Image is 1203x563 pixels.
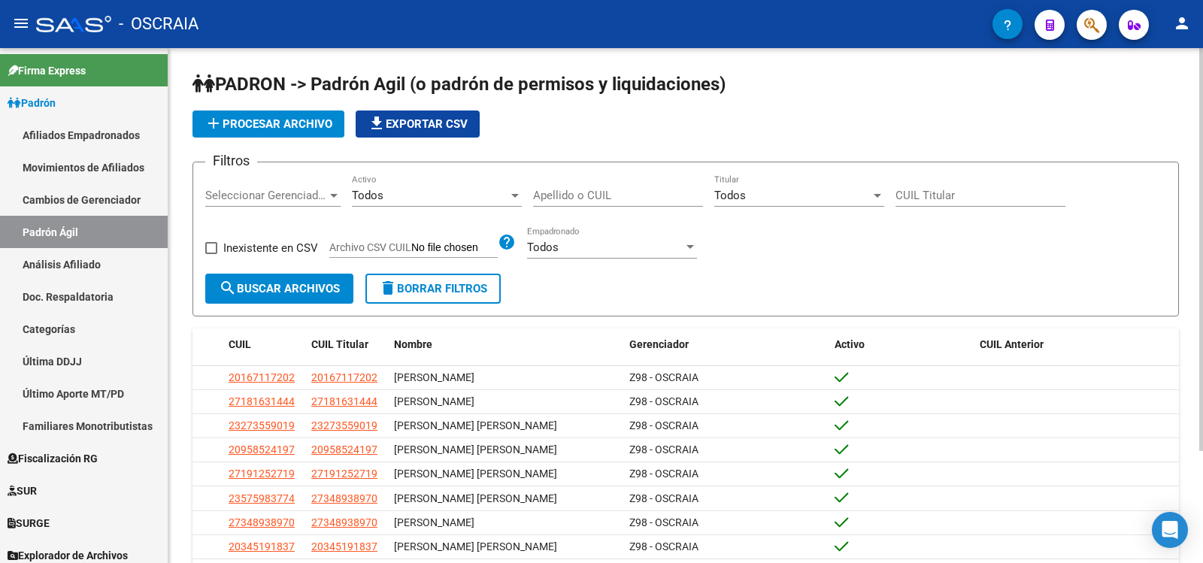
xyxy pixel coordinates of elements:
span: 23273559019 [311,419,377,431]
span: 20345191837 [311,540,377,552]
span: 20167117202 [311,371,377,383]
span: 23273559019 [229,419,295,431]
datatable-header-cell: Nombre [388,328,623,361]
datatable-header-cell: Activo [829,328,974,361]
span: [PERSON_NAME] [PERSON_NAME] [394,443,557,456]
span: [PERSON_NAME] [PERSON_NAME] [394,540,557,552]
span: Inexistente en CSV [223,239,318,257]
span: Exportar CSV [368,117,468,131]
span: Z98 - OSCRAIA [629,540,698,552]
span: 27181631444 [311,395,377,407]
input: Archivo CSV CUIL [411,241,498,255]
span: 27191252719 [229,468,295,480]
span: Firma Express [8,62,86,79]
span: Archivo CSV CUIL [329,241,411,253]
span: Nombre [394,338,432,350]
span: [PERSON_NAME] [PERSON_NAME] [394,468,557,480]
mat-icon: help [498,233,516,251]
datatable-header-cell: CUIL Anterior [974,328,1179,361]
span: Z98 - OSCRAIA [629,371,698,383]
mat-icon: file_download [368,114,386,132]
span: Gerenciador [629,338,689,350]
div: Open Intercom Messenger [1152,512,1188,548]
datatable-header-cell: CUIL [223,328,305,361]
span: [PERSON_NAME] [394,516,474,528]
span: 20167117202 [229,371,295,383]
span: [PERSON_NAME] [PERSON_NAME] [394,419,557,431]
span: Todos [352,189,383,202]
button: Procesar archivo [192,110,344,138]
button: Buscar Archivos [205,274,353,304]
span: 27348938970 [311,492,377,504]
span: 27348938970 [311,516,377,528]
span: [PERSON_NAME] [PERSON_NAME] [394,492,557,504]
span: Seleccionar Gerenciador [205,189,327,202]
mat-icon: search [219,279,237,297]
span: CUIL Anterior [980,338,1044,350]
span: SUR [8,483,37,499]
span: Todos [714,189,746,202]
span: Padrón [8,95,56,111]
button: Exportar CSV [356,110,480,138]
span: 20958524197 [229,443,295,456]
span: CUIL Titular [311,338,368,350]
span: - OSCRAIA [119,8,198,41]
span: Z98 - OSCRAIA [629,395,698,407]
span: Fiscalización RG [8,450,98,467]
span: Z98 - OSCRAIA [629,468,698,480]
mat-icon: add [205,114,223,132]
span: 20345191837 [229,540,295,552]
span: PADRON -> Padrón Agil (o padrón de permisos y liquidaciones) [192,74,726,95]
mat-icon: delete [379,279,397,297]
span: 27181631444 [229,395,295,407]
span: SURGE [8,515,50,531]
span: CUIL [229,338,251,350]
span: Buscar Archivos [219,282,340,295]
datatable-header-cell: Gerenciador [623,328,829,361]
span: Z98 - OSCRAIA [629,492,698,504]
span: Todos [527,241,559,254]
span: 27191252719 [311,468,377,480]
span: Borrar Filtros [379,282,487,295]
h3: Filtros [205,150,257,171]
span: Z98 - OSCRAIA [629,516,698,528]
span: 23575983774 [229,492,295,504]
span: Z98 - OSCRAIA [629,419,698,431]
span: [PERSON_NAME] [394,395,474,407]
span: [PERSON_NAME] [394,371,474,383]
mat-icon: menu [12,14,30,32]
span: 27348938970 [229,516,295,528]
span: Z98 - OSCRAIA [629,443,698,456]
span: Procesar archivo [205,117,332,131]
span: Activo [835,338,865,350]
span: 20958524197 [311,443,377,456]
mat-icon: person [1173,14,1191,32]
button: Borrar Filtros [365,274,501,304]
datatable-header-cell: CUIL Titular [305,328,388,361]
